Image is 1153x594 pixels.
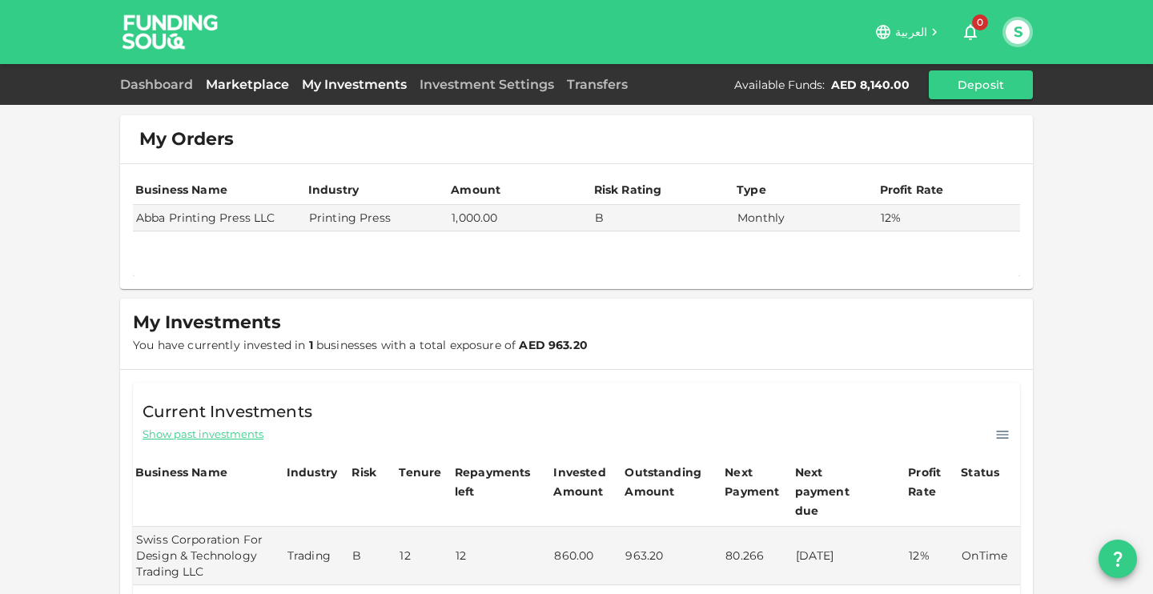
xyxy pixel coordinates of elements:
td: B [349,527,396,585]
div: Next payment due [795,463,875,520]
td: 1,000.00 [448,205,591,231]
td: Swiss Corporation For Design & Technology Trading LLC [133,527,284,585]
div: Industry [287,463,337,482]
span: You have currently invested in businesses with a total exposure of [133,338,588,352]
div: Industry [308,180,359,199]
a: Marketplace [199,77,295,92]
td: 12% [878,205,1021,231]
div: Tenure [399,463,441,482]
td: Abba Printing Press LLC [133,205,306,231]
td: 860.00 [551,527,622,585]
button: question [1099,540,1137,578]
span: Current Investments [143,399,312,424]
strong: AED 963.20 [519,338,588,352]
div: Business Name [135,463,227,482]
td: 12 [396,527,452,585]
div: Profit Rate [908,463,956,501]
td: B [592,205,734,231]
td: 12 [452,527,552,585]
div: Type [737,180,769,199]
div: Outstanding Amount [625,463,705,501]
td: Trading [284,527,350,585]
a: Dashboard [120,77,199,92]
td: OnTime [958,527,1020,585]
a: Transfers [560,77,634,92]
div: Invested Amount [553,463,620,501]
div: Status [961,463,1001,482]
div: Business Name [135,180,227,199]
div: Repayments left [455,463,535,501]
a: My Investments [295,77,413,92]
div: Profit Rate [880,180,944,199]
td: Printing Press [306,205,448,231]
span: العربية [895,25,927,39]
td: 963.20 [622,527,722,585]
div: Risk [352,463,384,482]
button: S [1006,20,1030,44]
td: [DATE] [793,527,906,585]
div: Risk Rating [594,180,662,199]
td: 12% [906,527,958,585]
div: AED 8,140.00 [831,77,910,93]
span: My Investments [133,311,281,334]
span: Show past investments [143,427,263,442]
span: My Orders [139,128,234,151]
td: Monthly [734,205,877,231]
span: 0 [972,14,988,30]
button: Deposit [929,70,1033,99]
td: 80.266 [722,527,792,585]
button: 0 [954,16,986,48]
div: Next Payment [725,463,789,501]
div: Amount [451,180,500,199]
strong: 1 [309,338,313,352]
div: Available Funds : [734,77,825,93]
a: Investment Settings [413,77,560,92]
